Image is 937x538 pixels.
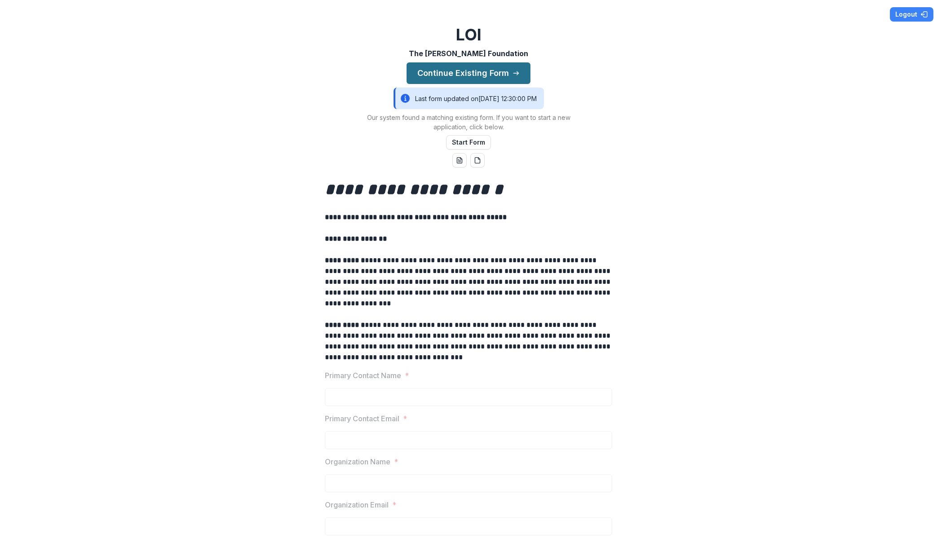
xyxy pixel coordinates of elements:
h2: LOI [456,25,482,44]
p: Primary Contact Name [325,370,401,381]
p: The [PERSON_NAME] Foundation [409,48,528,59]
p: Organization Name [325,456,390,467]
p: Organization Email [325,499,389,510]
button: pdf-download [470,153,485,168]
button: Logout [890,7,933,22]
p: Our system found a matching existing form. If you want to start a new application, click below. [356,113,581,132]
button: Continue Existing Form [407,62,530,84]
p: Primary Contact Email [325,413,399,424]
button: Start Form [446,135,491,150]
button: word-download [452,153,467,168]
div: Last form updated on [DATE] 12:30:00 PM [394,88,544,109]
